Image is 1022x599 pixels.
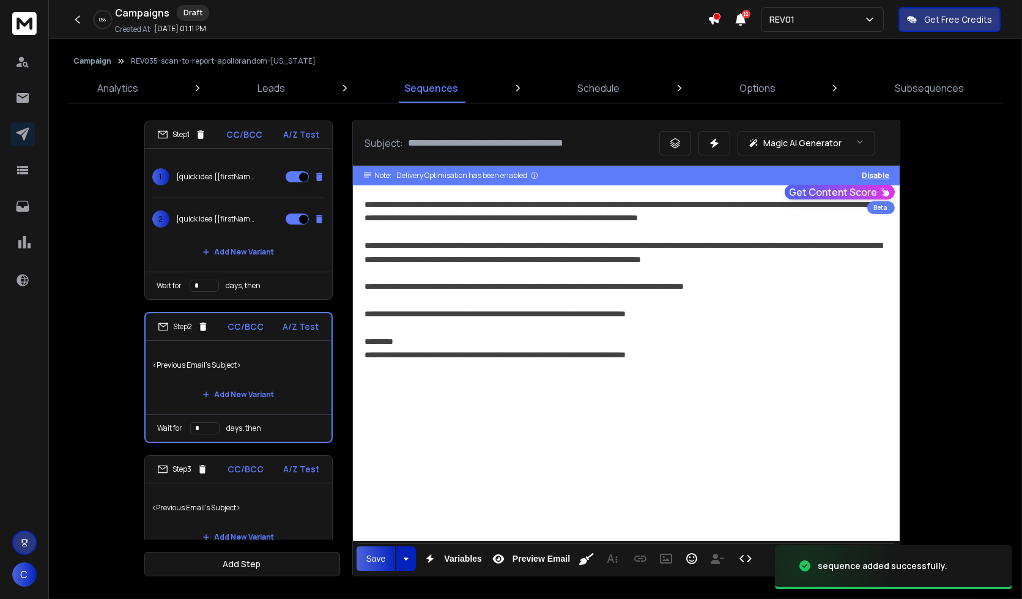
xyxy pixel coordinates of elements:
button: Add New Variant [193,382,284,407]
button: C [12,562,37,587]
p: REV035-scan-to-report-apollorandom-[US_STATE] [131,56,316,66]
div: Beta [867,201,895,214]
button: More Text [601,546,624,571]
button: Save [357,546,396,571]
button: Add New Variant [193,240,284,264]
h1: Campaigns [115,6,169,20]
p: REV01 [769,13,799,26]
p: CC/BCC [227,128,263,141]
div: Draft [177,5,209,21]
p: A/Z Test [284,128,320,141]
a: Analytics [90,73,146,103]
p: Created At: [115,24,152,34]
p: A/Z Test [284,463,320,475]
a: Sequences [397,73,465,103]
button: Campaign [73,56,111,66]
p: Subject: [365,136,404,151]
a: Options [732,73,783,103]
p: Leads [257,81,285,95]
span: 1 [152,168,169,185]
li: Step3CC/BCCA/Z Test<Previous Email's Subject>Add New Variant [144,455,333,557]
p: days, then [226,281,261,291]
p: Analytics [97,81,138,95]
button: Get Content Score [785,185,895,199]
a: Schedule [571,73,628,103]
div: Step 2 [158,321,209,332]
button: Add Step [144,552,340,576]
button: Insert Unsubscribe Link [706,546,729,571]
p: {quick idea {{firstName}}|question {{firstName}}|{{firstName}}, thoughts?|thoughts {{firstName}}?... [177,214,255,224]
p: CC/BCC [228,321,264,333]
button: Variables [418,546,484,571]
p: 0 % [100,16,106,23]
button: Magic AI Generator [738,131,875,155]
p: Get Free Credits [924,13,992,26]
button: Insert Image (Ctrl+P) [654,546,678,571]
p: Wait for [157,281,182,291]
p: CC/BCC [228,463,264,475]
button: Preview Email [487,546,572,571]
div: Step 3 [157,464,208,475]
button: Code View [734,546,757,571]
p: {quick idea {{firstName}}|question {{firstName}}|{{firstName}}, thoughts?|thoughts {{firstName}}?... [177,172,255,182]
a: Leads [250,73,292,103]
button: Get Free Credits [898,7,1001,32]
div: Delivery Optimisation has been enabled [397,171,539,180]
p: Options [739,81,776,95]
button: Clean HTML [575,546,598,571]
button: Disable [862,171,890,180]
div: Step 1 [157,129,206,140]
a: Subsequences [887,73,971,103]
li: Step2CC/BCCA/Z Test<Previous Email's Subject>Add New VariantWait fordays, then [144,312,333,443]
p: A/Z Test [283,321,319,333]
p: Sequences [404,81,458,95]
span: Preview Email [510,554,572,564]
button: Insert Link (Ctrl+K) [629,546,652,571]
p: Wait for [158,423,183,433]
span: Variables [442,554,484,564]
p: <Previous Email's Subject> [153,348,324,382]
button: Add New Variant [193,525,284,549]
span: Note: [375,171,392,180]
p: days, then [227,423,262,433]
span: 12 [742,10,750,18]
p: Schedule [578,81,620,95]
p: Subsequences [895,81,964,95]
p: <Previous Email's Subject> [152,491,325,525]
p: [DATE] 01:11 PM [154,24,206,34]
span: 2 [152,210,169,228]
div: sequence added successfully. [818,560,947,572]
li: Step1CC/BCCA/Z Test1{quick idea {{firstName}}|question {{firstName}}|{{firstName}}, thoughts?|tho... [144,121,333,300]
button: Emoticons [680,546,703,571]
p: Magic AI Generator [764,137,842,149]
